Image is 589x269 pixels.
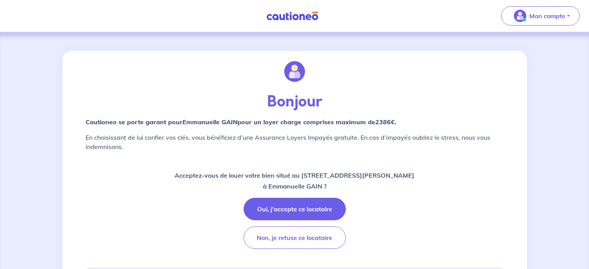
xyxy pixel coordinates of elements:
p: Mon compte [529,11,565,21]
p: En choisissant de lui confier vos clés, vous bénéficiez d’une Assurance Loyers Impayés gratuite. ... [86,133,504,151]
p: Bonjour [86,93,504,111]
strong: Cautioneo se porte garant pour pour un loyer charge comprises maximum de . [86,118,396,126]
img: illu_account_valid_menu.svg [514,10,526,22]
img: Cautioneo [263,11,321,21]
button: Non, je refuse ce locataire [244,226,346,249]
em: Emmanuelle GAIN [182,118,237,126]
p: Acceptez-vous de louer votre bien situé au [STREET_ADDRESS][PERSON_NAME] à Emmanuelle GAIN ? [175,170,414,192]
img: illu_account.svg [284,61,305,82]
em: 2386€ [375,118,395,126]
button: Oui, j'accepte ce locataire [244,198,346,220]
button: illu_account_valid_menu.svgMon compte [501,6,580,26]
